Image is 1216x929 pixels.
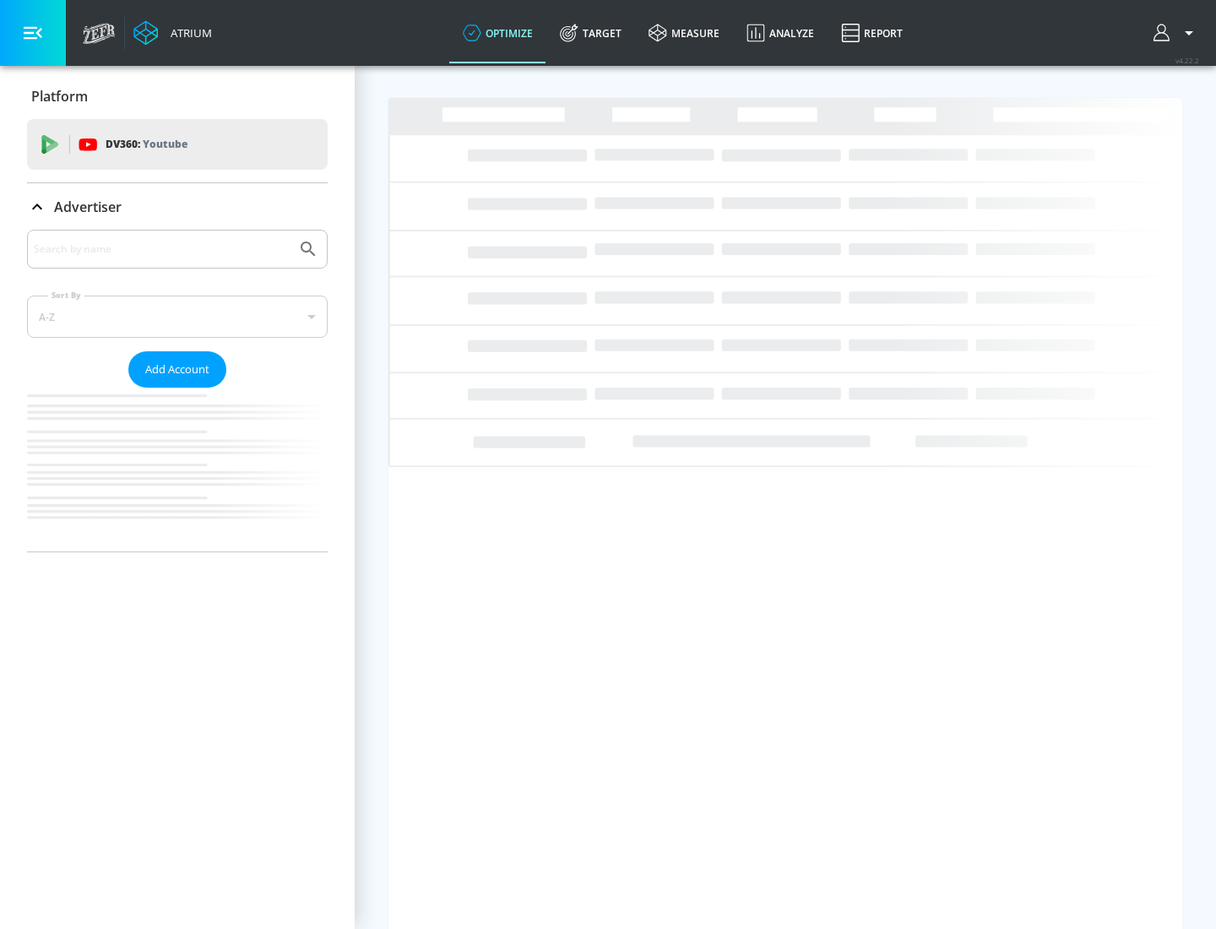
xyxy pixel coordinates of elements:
[143,135,187,153] p: Youtube
[27,388,328,551] nav: list of Advertiser
[133,20,212,46] a: Atrium
[635,3,733,63] a: measure
[733,3,828,63] a: Analyze
[128,351,226,388] button: Add Account
[27,230,328,551] div: Advertiser
[164,25,212,41] div: Atrium
[27,296,328,338] div: A-Z
[546,3,635,63] a: Target
[828,3,916,63] a: Report
[34,238,290,260] input: Search by name
[1175,56,1199,65] span: v 4.22.2
[106,135,187,154] p: DV360:
[145,360,209,379] span: Add Account
[54,198,122,216] p: Advertiser
[27,183,328,231] div: Advertiser
[27,73,328,120] div: Platform
[27,119,328,170] div: DV360: Youtube
[31,87,88,106] p: Platform
[449,3,546,63] a: optimize
[48,290,84,301] label: Sort By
